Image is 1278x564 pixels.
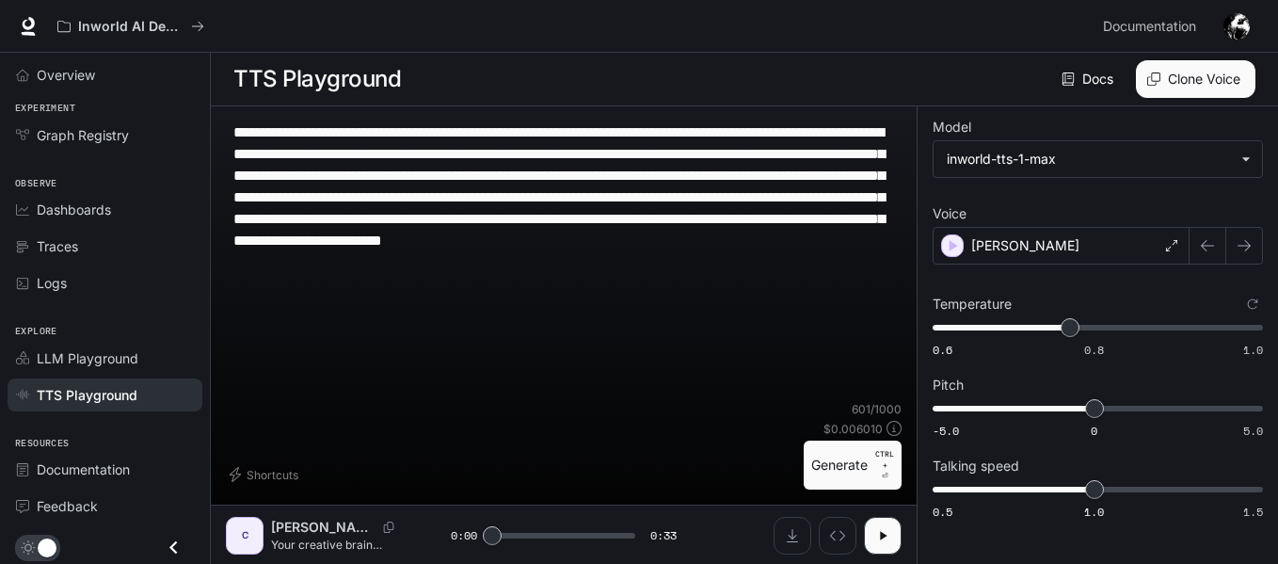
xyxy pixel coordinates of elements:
[8,266,202,299] a: Logs
[8,342,202,375] a: LLM Playground
[933,504,952,520] span: 0.5
[774,517,811,555] button: Download audio
[933,423,959,439] span: -5.0
[875,448,894,482] p: ⏎
[233,60,401,98] h1: TTS Playground
[933,379,964,392] p: Pitch
[971,236,1079,255] p: [PERSON_NAME]
[8,379,202,411] a: TTS Playground
[37,496,98,516] span: Feedback
[804,441,902,490] button: GenerateCTRL +⏎
[8,490,202,523] a: Feedback
[451,526,477,545] span: 0:00
[650,526,677,545] span: 0:33
[37,236,78,256] span: Traces
[1091,423,1097,439] span: 0
[8,58,202,91] a: Overview
[37,125,129,145] span: Graph Registry
[49,8,213,45] button: All workspaces
[271,518,375,537] p: [PERSON_NAME]
[230,521,260,551] div: C
[1136,60,1255,98] button: Clone Voice
[1223,13,1250,40] img: User avatar
[933,207,966,220] p: Voice
[933,121,971,134] p: Model
[933,298,1012,311] p: Temperature
[78,19,184,35] p: Inworld AI Demos
[37,273,67,293] span: Logs
[1243,504,1263,520] span: 1.5
[1058,60,1121,98] a: Docs
[819,517,856,555] button: Inspect
[1084,504,1104,520] span: 1.0
[933,342,952,358] span: 0.6
[226,459,306,490] button: Shortcuts
[38,537,56,557] span: Dark mode toggle
[375,522,402,533] button: Copy Voice ID
[8,230,202,263] a: Traces
[934,141,1262,177] div: inworld-tts-1-max
[37,200,111,219] span: Dashboards
[947,150,1232,169] div: inworld-tts-1-max
[1243,342,1263,358] span: 1.0
[37,385,137,405] span: TTS Playground
[933,459,1019,473] p: Talking speed
[37,348,138,368] span: LLM Playground
[1095,8,1210,45] a: Documentation
[271,537,406,553] p: Your creative brain peaks at 3AM. but you're scrolling instead of creating. That's why you're stu...
[8,193,202,226] a: Dashboards
[8,119,202,152] a: Graph Registry
[1084,342,1104,358] span: 0.8
[37,459,130,479] span: Documentation
[37,65,95,85] span: Overview
[1103,15,1196,39] span: Documentation
[875,448,894,471] p: CTRL +
[8,453,202,486] a: Documentation
[1218,8,1255,45] button: User avatar
[1243,423,1263,439] span: 5.0
[1242,294,1263,314] button: Reset to default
